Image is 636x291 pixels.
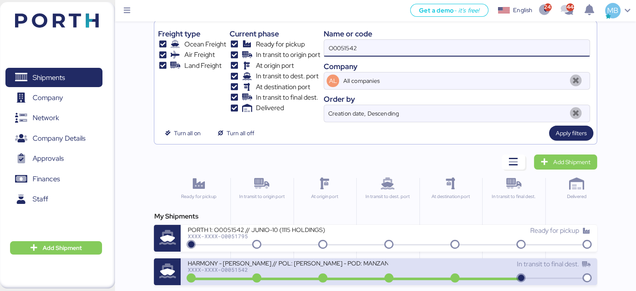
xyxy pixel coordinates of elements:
div: At destination port [423,193,478,200]
a: Company Details [5,129,102,148]
span: MB [607,5,618,16]
div: In transit to origin port [234,193,289,200]
div: In transit to dest. port [360,193,415,200]
span: Ready for pickup [256,39,305,49]
a: Finances [5,170,102,189]
div: In transit to final dest. [486,193,541,200]
div: Freight type [158,28,226,39]
div: XXXX-XXXX-O0051795 [187,233,388,239]
span: In transit to final dest. [516,260,579,268]
span: Company Details [33,132,85,144]
a: Add Shipment [534,155,597,170]
span: Staff [33,193,48,205]
a: Company [5,88,102,108]
span: Delivered [256,103,284,113]
div: Name or code [324,28,590,39]
span: Apply filters [556,128,587,138]
button: Apply filters [549,126,593,141]
a: Staff [5,190,102,209]
span: Network [33,112,59,124]
div: HARMONY - [PERSON_NAME] // POL: [PERSON_NAME] - POD: MANZANILLO // HBL: HSS1372 // MBL: MAEU25416... [187,259,388,266]
span: In transit to origin port [256,50,320,60]
div: My Shipments [154,211,597,221]
span: Approvals [33,152,64,165]
div: PORTH 1: O0051542 // JUNIO-10 (1115 HOLDINGS) [187,226,388,233]
span: Add Shipment [43,243,82,253]
a: Approvals [5,149,102,168]
span: Shipments [33,72,65,84]
span: In transit to final dest. [256,93,318,103]
span: Land Freight [184,61,222,71]
span: Air Freight [184,50,215,60]
span: At origin port [256,61,294,71]
input: AL [342,72,566,89]
div: Company [324,61,590,72]
a: Shipments [5,68,102,87]
button: Turn all off [211,126,261,141]
div: Current phase [230,28,320,39]
span: AL [329,76,337,85]
span: Turn all on [174,128,201,138]
div: Order by [324,93,590,105]
span: Company [33,92,63,104]
div: English [513,6,532,15]
div: Ready for pickup [171,193,226,200]
span: Turn all off [227,128,254,138]
a: Network [5,108,102,128]
span: In transit to dest. port [256,71,319,81]
div: XXXX-XXXX-O0051542 [187,267,388,273]
span: At destination port [256,82,310,92]
span: Ready for pickup [530,226,579,235]
div: At origin port [297,193,352,200]
button: Add Shipment [10,241,102,255]
span: Finances [33,173,60,185]
span: Add Shipment [553,157,590,167]
button: Menu [120,4,134,18]
div: Delivered [549,193,604,200]
button: Turn all on [158,126,207,141]
span: Ocean Freight [184,39,226,49]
